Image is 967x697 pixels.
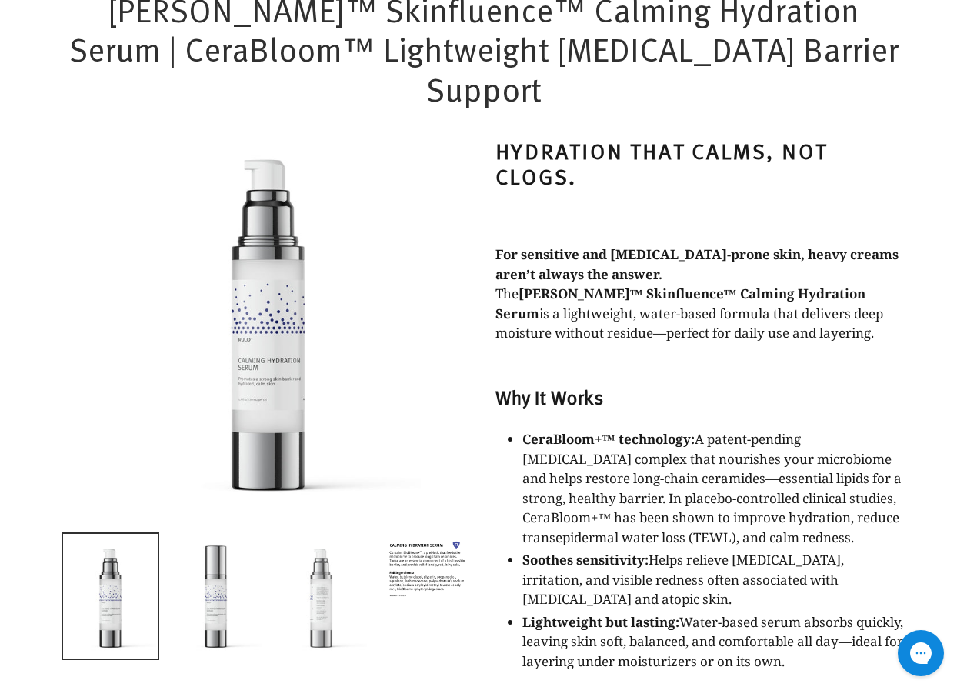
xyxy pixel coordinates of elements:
[168,534,263,659] img: Load image into Gallery viewer, RULO™ Skinfluence™ Calming Hydration Serum bottle with silver cap...
[522,550,903,609] p: Helps relieve [MEDICAL_DATA], irritation, and visible redness often associated with [MEDICAL_DATA...
[890,625,952,682] iframe: Gorgias live chat messenger
[274,534,368,659] img: Load image into Gallery viewer, Side of RULO™ Skinfluence™ Calming Hydration Serum bottle showing...
[495,383,603,410] strong: Why It Works
[522,613,679,631] strong: Lightweight but lasting:
[522,612,903,672] p: Water-based serum absorbs quickly, leaving skin soft, balanced, and comfortable all day—ideal for...
[495,285,865,322] strong: [PERSON_NAME]™ Skinfluence™ Calming Hydration Serum
[379,534,474,605] img: Load image into Gallery viewer, Back of RULO™ Skinfluence™ Calming Hydration Serum bottle with in...
[522,429,903,547] p: A patent-pending [MEDICAL_DATA] complex that nourishes your microbiome and helps restore long-cha...
[495,245,899,283] strong: For sensitive and [MEDICAL_DATA]-prone skin, heavy creams aren’t always the answer.
[63,534,158,659] img: Load image into Gallery viewer, Front of RULO™ Skinfluence™ Calming Hydration Serum bottle – ligh...
[495,245,903,343] p: The is a lightweight, water-based formula that delivers deep moisture without residue—perfect for...
[495,135,828,192] strong: Hydration that calms, not clogs.
[522,551,649,569] strong: Soothes sensitivity:
[522,430,695,448] strong: CeraBloom+™ technology:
